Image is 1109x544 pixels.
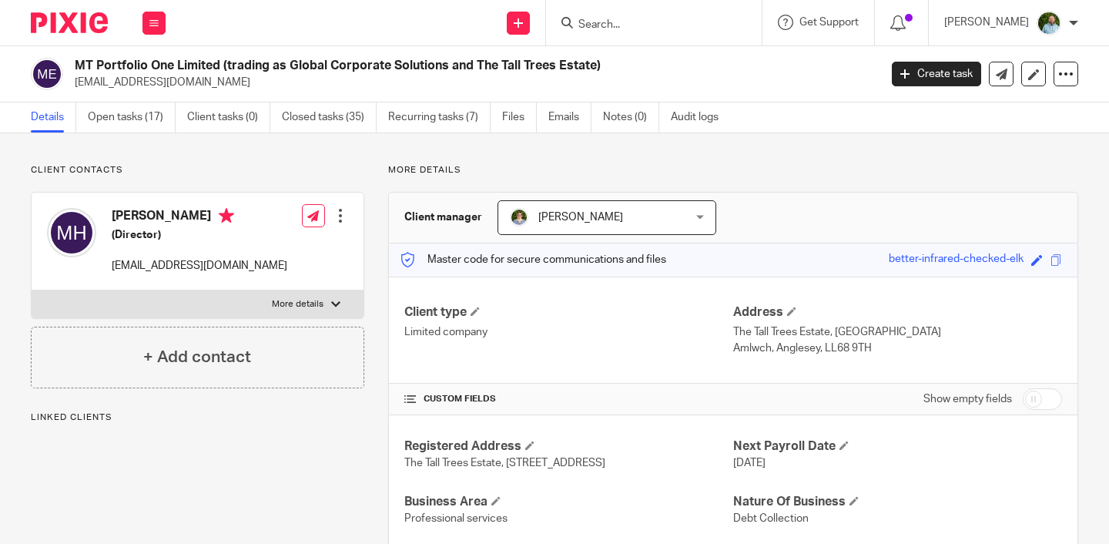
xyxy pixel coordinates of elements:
img: Pixie [31,12,108,33]
p: Limited company [404,324,733,340]
p: [PERSON_NAME] [944,15,1029,30]
h4: Business Area [404,494,733,510]
p: Master code for secure communications and files [400,252,666,267]
label: Show empty fields [923,391,1012,407]
h4: Client type [404,304,733,321]
a: Open tasks (17) [88,102,176,133]
i: Primary [219,208,234,223]
h4: Address [733,304,1062,321]
h4: + Add contact [143,345,251,369]
input: Search [577,18,715,32]
p: The Tall Trees Estate, [GEOGRAPHIC_DATA] [733,324,1062,340]
span: [PERSON_NAME] [538,212,623,223]
span: [DATE] [733,458,766,468]
h5: (Director) [112,227,287,243]
p: [EMAIL_ADDRESS][DOMAIN_NAME] [112,258,287,274]
a: Recurring tasks (7) [388,102,491,133]
p: More details [272,298,323,311]
p: More details [388,164,1078,176]
h4: [PERSON_NAME] [112,208,287,227]
h4: Next Payroll Date [733,438,1062,455]
a: Client tasks (0) [187,102,270,133]
div: better-infrared-checked-elk [889,251,1024,269]
img: IxkmB6f8.jpeg [1037,11,1061,35]
p: Linked clients [31,411,364,424]
h4: CUSTOM FIELDS [404,393,733,405]
p: [EMAIL_ADDRESS][DOMAIN_NAME] [75,75,869,90]
img: svg%3E [47,208,96,257]
a: Create task [892,62,981,86]
a: Emails [548,102,591,133]
h3: Client manager [404,210,482,225]
a: Details [31,102,76,133]
span: Get Support [799,17,859,28]
span: The Tall Trees Estate, [STREET_ADDRESS] [404,458,605,468]
h4: Nature Of Business [733,494,1062,510]
a: Audit logs [671,102,730,133]
p: Amlwch, Anglesey, LL68 9TH [733,341,1062,356]
a: Files [502,102,537,133]
a: Notes (0) [603,102,659,133]
p: Client contacts [31,164,364,176]
img: svg%3E [31,58,63,90]
span: Debt Collection [733,513,809,524]
h4: Registered Address [404,438,733,455]
img: pcwCs64t.jpeg [510,208,528,227]
span: Professional services [404,513,508,524]
h2: MT Portfolio One Limited (trading as Global Corporate Solutions and The Tall Trees Estate) [75,58,710,74]
a: Closed tasks (35) [282,102,377,133]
